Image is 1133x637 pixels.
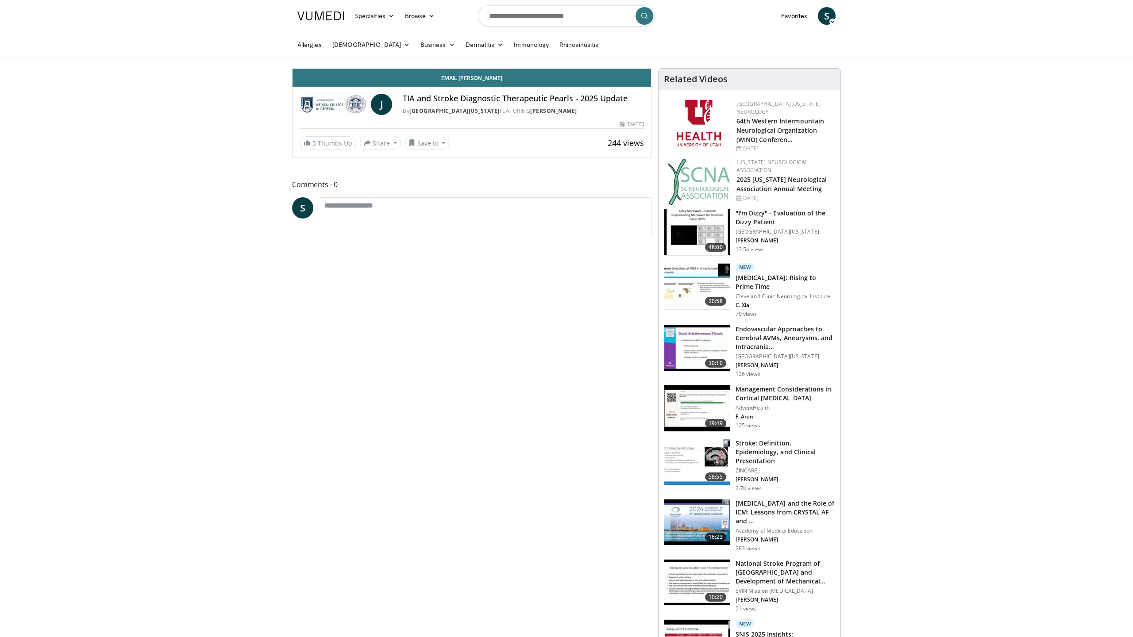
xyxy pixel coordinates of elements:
[667,158,730,205] img: b123db18-9392-45ae-ad1d-42c3758a27aa.jpg.150x105_q85_autocrop_double_scale_upscale_version-0.2.jpg
[736,353,835,360] p: [GEOGRAPHIC_DATA][US_STATE]
[736,228,835,235] p: [GEOGRAPHIC_DATA][US_STATE]
[705,297,726,306] span: 20:58
[664,499,730,545] img: 64538175-078f-408f-93bb-01b902d7e9f3.150x105_q85_crop-smart_upscale.jpg
[664,209,835,256] a: 48:00 "I'm Dizzy" - Evaluation of the Dizzy Patient [GEOGRAPHIC_DATA][US_STATE] [PERSON_NAME] 13....
[292,197,313,219] a: S
[509,36,554,54] a: Immunology
[403,107,644,115] div: By FEATURING
[736,100,821,115] a: [GEOGRAPHIC_DATA][US_STATE] Neurology
[415,36,460,54] a: Business
[736,325,835,351] h3: Endovascular Approaches to Cerebral AVMs, Aneurysms, and Intracrania…
[736,422,760,429] p: 125 views
[736,485,762,492] p: 2.7K views
[736,237,835,244] p: [PERSON_NAME]
[664,325,835,378] a: 30:10 Endovascular Approaches to Cerebral AVMs, Aneurysms, and Intracrania… [GEOGRAPHIC_DATA][US_...
[664,439,835,492] a: 58:55 Stroke: Definition, Epidemiology, and Clinical Presentation ZINCARE [PERSON_NAME] 2.7K views
[736,596,835,603] p: [PERSON_NAME]
[736,273,835,291] h3: [MEDICAL_DATA]: Rising to Prime Time
[664,499,835,552] a: 16:23 [MEDICAL_DATA] and the Role of ICM: Lessons from CRYSTAL AF and … Academy of Medical Educat...
[350,7,400,25] a: Specialties
[297,12,344,20] img: VuMedi Logo
[776,7,813,25] a: Favorites
[736,175,827,193] a: 2025 [US_STATE] Neurological Association Annual Meeting
[736,536,835,543] p: [PERSON_NAME]
[664,439,730,485] img: 26d5732c-95f1-4678-895e-01ffe56ce748.150x105_q85_crop-smart_upscale.jpg
[736,476,835,483] p: [PERSON_NAME]
[400,7,440,25] a: Browse
[664,209,730,255] img: 5373e1fe-18ae-47e7-ad82-0c604b173657.150x105_q85_crop-smart_upscale.jpg
[405,136,450,150] button: Save to
[736,545,760,552] p: 283 views
[736,385,835,403] h3: Management Considerations in Cortical [MEDICAL_DATA]
[292,36,327,54] a: Allergies
[736,587,835,595] p: SVIN Mission [MEDICAL_DATA]
[664,560,730,606] img: 7f5e6e4e-601e-4d36-9e50-26b8d3ed26c7.150x105_q85_crop-smart_upscale.jpg
[705,533,726,541] span: 16:23
[300,136,356,150] a: 5 Thumbs Up
[736,362,835,369] p: [PERSON_NAME]
[478,5,655,27] input: Search topics, interventions
[664,385,835,432] a: 19:49 Management Considerations in Cortical [MEDICAL_DATA] AdventHealth F. Aran 125 views
[736,311,757,318] p: 70 views
[736,263,755,272] p: New
[460,36,509,54] a: Dermatitis
[736,117,825,144] a: 64th Western Intermountain Neurological Organization (WINO) Conferen…
[608,138,644,148] span: 244 views
[736,302,835,309] p: C. Xia
[664,325,730,371] img: 6167d7e7-641b-44fc-89de-ec99ed7447bb.150x105_q85_crop-smart_upscale.jpg
[530,107,577,115] a: [PERSON_NAME]
[664,263,835,318] a: 20:58 New [MEDICAL_DATA]: Rising to Prime Time Cleveland Clinic Neurological Institute C. Xia 70 ...
[736,145,833,153] div: [DATE]
[327,36,415,54] a: [DEMOGRAPHIC_DATA]
[705,472,726,481] span: 58:55
[736,527,835,534] p: Academy of Medical Education
[705,593,726,602] span: 10:20
[736,619,755,628] p: New
[292,179,651,190] span: Comments 0
[403,94,644,104] h4: TIA and Stroke Diagnostic Therapeutic Pearls - 2025 Update
[664,263,730,309] img: f1d696cd-2275-40a1-93b3-437403182b66.150x105_q85_crop-smart_upscale.jpg
[620,120,644,128] div: [DATE]
[736,293,835,300] p: Cleveland Clinic Neurological Institute
[736,194,833,202] div: [DATE]
[736,371,760,378] p: 126 views
[312,139,316,147] span: 5
[736,499,835,526] h3: [MEDICAL_DATA] and the Role of ICM: Lessons from CRYSTAL AF and …
[300,94,367,115] img: Medical College of Georgia - Augusta University
[705,419,726,428] span: 19:49
[736,439,835,465] h3: Stroke: Definition, Epidemiology, and Clinical Presentation
[409,107,500,115] a: [GEOGRAPHIC_DATA][US_STATE]
[360,136,401,150] button: Share
[736,404,835,411] p: AdventHealth
[293,69,651,87] a: Email [PERSON_NAME]
[371,94,392,115] a: J
[736,559,835,586] h3: National Stroke Program of [GEOGRAPHIC_DATA] and Development of Mechanical Thromb…
[677,100,721,146] img: f6362829-b0a3-407d-a044-59546adfd345.png.150x105_q85_autocrop_double_scale_upscale_version-0.2.png
[736,413,835,420] p: F. Aran
[736,158,808,174] a: [US_STATE] Neurological Association
[736,605,757,612] p: 51 views
[818,7,836,25] a: S
[736,209,835,226] h3: "I'm Dizzy" - Evaluation of the Dizzy Patient
[736,467,835,474] p: ZINCARE
[664,74,728,84] h4: Related Videos
[705,243,726,252] span: 48:00
[554,36,604,54] a: Rhinosinusitis
[664,559,835,612] a: 10:20 National Stroke Program of [GEOGRAPHIC_DATA] and Development of Mechanical Thromb… SVIN Mis...
[705,359,726,368] span: 30:10
[664,385,730,431] img: 43dcbb99-5764-4f51-bf18-3e9fe8b1d216.150x105_q85_crop-smart_upscale.jpg
[736,246,765,253] p: 13.5K views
